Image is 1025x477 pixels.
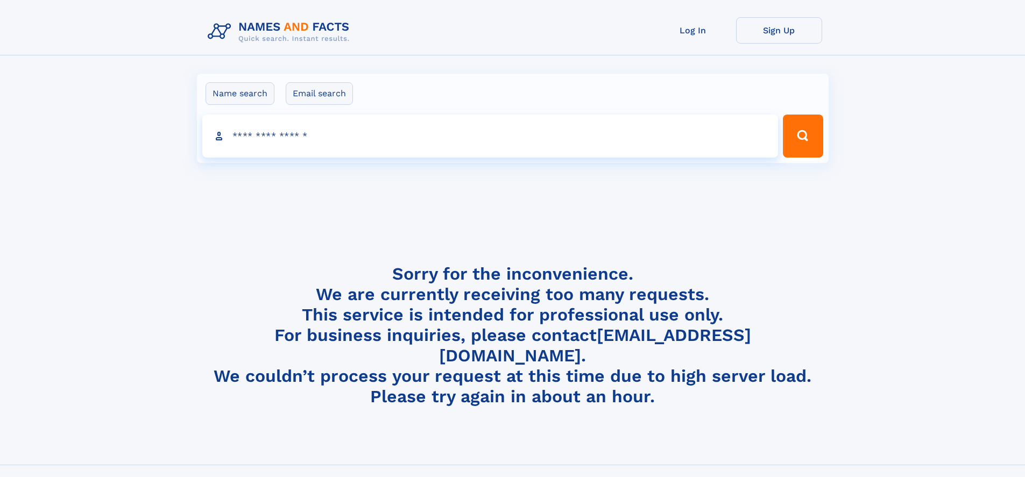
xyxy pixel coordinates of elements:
[203,264,822,407] h4: Sorry for the inconvenience. We are currently receiving too many requests. This service is intend...
[783,115,823,158] button: Search Button
[202,115,779,158] input: search input
[206,82,274,105] label: Name search
[439,325,751,366] a: [EMAIL_ADDRESS][DOMAIN_NAME]
[286,82,353,105] label: Email search
[203,17,358,46] img: Logo Names and Facts
[736,17,822,44] a: Sign Up
[650,17,736,44] a: Log In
